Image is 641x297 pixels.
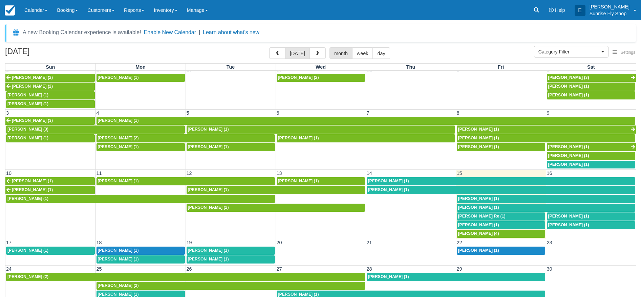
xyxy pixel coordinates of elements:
[458,144,499,149] span: [PERSON_NAME] (1)
[458,205,499,210] span: [PERSON_NAME] (1)
[7,136,48,140] span: [PERSON_NAME] (1)
[458,231,499,236] span: [PERSON_NAME] (4)
[98,257,139,261] span: [PERSON_NAME] (1)
[547,74,636,82] a: [PERSON_NAME] (3)
[548,153,589,158] span: [PERSON_NAME] (1)
[97,117,636,125] a: [PERSON_NAME] (1)
[6,273,365,281] a: [PERSON_NAME] (2)
[278,292,319,297] span: [PERSON_NAME] (1)
[5,5,15,16] img: checkfront-main-nav-mini-logo.png
[187,204,365,212] a: [PERSON_NAME] (2)
[186,240,193,245] span: 19
[97,143,185,151] a: [PERSON_NAME] (1)
[199,29,200,35] span: |
[316,64,326,70] span: Wed
[5,117,95,125] a: [PERSON_NAME] (3)
[590,10,629,17] p: Sunrise Fly Shop
[188,187,229,192] span: [PERSON_NAME] (1)
[575,5,585,16] div: E
[7,101,48,106] span: [PERSON_NAME] (1)
[187,125,455,134] a: [PERSON_NAME] (1)
[352,47,373,59] button: week
[98,75,139,80] span: [PERSON_NAME] (1)
[368,274,409,279] span: [PERSON_NAME] (1)
[97,74,185,82] a: [PERSON_NAME] (1)
[457,195,636,203] a: [PERSON_NAME] (1)
[187,255,275,264] a: [PERSON_NAME] (1)
[457,204,636,212] a: [PERSON_NAME] (1)
[547,83,636,91] a: [PERSON_NAME] (1)
[548,93,589,97] span: [PERSON_NAME] (1)
[97,134,275,142] a: [PERSON_NAME] (2)
[187,143,275,151] a: [PERSON_NAME] (1)
[6,91,95,99] a: [PERSON_NAME] (1)
[7,248,48,253] span: [PERSON_NAME] (1)
[278,136,319,140] span: [PERSON_NAME] (1)
[276,240,283,245] span: 20
[227,64,235,70] span: Tue
[372,47,390,59] button: day
[277,134,455,142] a: [PERSON_NAME] (1)
[6,195,275,203] a: [PERSON_NAME] (1)
[278,75,319,80] span: [PERSON_NAME] (2)
[96,266,103,272] span: 25
[456,110,460,116] span: 8
[276,110,280,116] span: 6
[5,170,12,176] span: 10
[144,29,196,36] button: Enable New Calendar
[6,134,95,142] a: [PERSON_NAME] (1)
[538,48,600,55] span: Category Filter
[203,29,259,35] a: Learn about what's new
[188,144,229,149] span: [PERSON_NAME] (1)
[12,84,53,89] span: [PERSON_NAME] (2)
[458,136,499,140] span: [PERSON_NAME] (1)
[456,240,463,245] span: 22
[367,273,545,281] a: [PERSON_NAME] (1)
[458,248,499,253] span: [PERSON_NAME] (1)
[97,282,365,290] a: [PERSON_NAME] (2)
[366,110,370,116] span: 7
[547,161,636,169] a: [PERSON_NAME] (1)
[534,46,608,58] button: Category Filter
[97,255,185,264] a: [PERSON_NAME] (1)
[97,247,185,255] a: [PERSON_NAME] (1)
[96,240,103,245] span: 18
[457,221,545,229] a: [PERSON_NAME] (1)
[548,84,589,89] span: [PERSON_NAME] (1)
[555,7,565,13] span: Help
[5,266,12,272] span: 24
[187,186,365,194] a: [PERSON_NAME] (1)
[458,214,506,219] span: [PERSON_NAME] Re (1)
[368,187,409,192] span: [PERSON_NAME] (1)
[186,266,193,272] span: 26
[276,170,283,176] span: 13
[186,170,193,176] span: 12
[367,186,636,194] a: [PERSON_NAME] (1)
[12,179,53,183] span: [PERSON_NAME] (1)
[277,74,365,82] a: [PERSON_NAME] (2)
[368,179,409,183] span: [PERSON_NAME] (1)
[285,47,310,59] button: [DATE]
[608,48,639,58] button: Settings
[457,134,636,142] a: [PERSON_NAME] (1)
[98,144,139,149] span: [PERSON_NAME] (1)
[621,50,635,55] span: Settings
[5,110,9,116] span: 3
[96,170,103,176] span: 11
[548,75,589,80] span: [PERSON_NAME] (3)
[548,214,589,219] span: [PERSON_NAME] (1)
[7,127,48,132] span: [PERSON_NAME] (3)
[6,247,95,255] a: [PERSON_NAME] (1)
[457,247,545,255] a: [PERSON_NAME] (1)
[97,177,275,185] a: [PERSON_NAME] (1)
[5,186,95,194] a: [PERSON_NAME] (1)
[590,3,629,10] p: [PERSON_NAME]
[406,64,415,70] span: Thu
[96,110,100,116] span: 4
[188,127,229,132] span: [PERSON_NAME] (1)
[98,283,139,288] span: [PERSON_NAME] (2)
[276,266,283,272] span: 27
[6,125,185,134] a: [PERSON_NAME] (3)
[587,64,595,70] span: Sat
[135,64,146,70] span: Mon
